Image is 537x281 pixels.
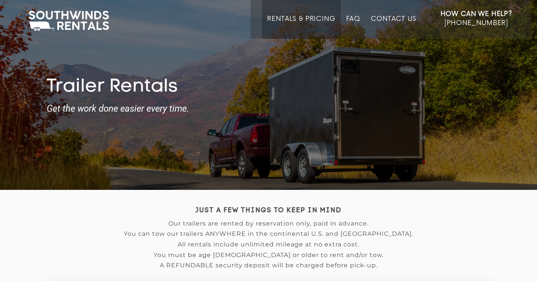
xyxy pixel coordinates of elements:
a: Rentals & Pricing [267,15,335,39]
strong: JUST A FEW THINGS TO KEEP IN MIND [195,207,342,214]
p: All rentals include unlimited mileage at no extra cost. [47,241,491,248]
h1: Trailer Rentals [47,76,491,98]
a: How Can We Help? [PHONE_NUMBER] [441,9,512,33]
p: You must be age [DEMOGRAPHIC_DATA] or older to rent and/or tow. [47,252,491,259]
img: Southwinds Rentals Logo [25,9,113,33]
a: FAQ [346,15,361,39]
strong: How Can We Help? [441,10,512,18]
a: Contact Us [371,15,416,39]
span: [PHONE_NUMBER] [444,19,508,27]
p: Our trailers are rented by reservation only, paid in advance. [47,220,491,227]
strong: Get the work done easier every time. [47,104,491,114]
p: You can tow our trailers ANYWHERE in the continental U.S. and [GEOGRAPHIC_DATA]. [47,230,491,237]
p: A REFUNDABLE security deposit will be charged before pick-up. [47,262,491,269]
